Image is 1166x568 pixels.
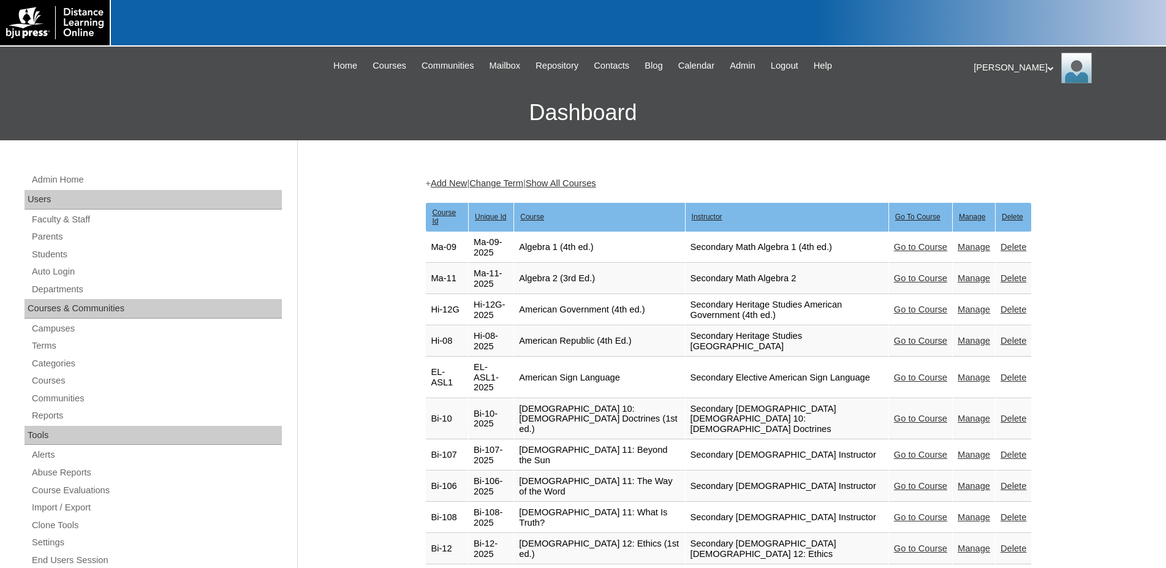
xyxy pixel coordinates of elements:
[894,512,947,522] a: Go to Course
[692,213,722,221] u: Instructor
[25,190,282,210] div: Users
[686,471,888,502] td: Secondary [DEMOGRAPHIC_DATA] Instructor
[514,232,684,263] td: Algebra 1 (4th ed.)
[686,440,888,471] td: Secondary [DEMOGRAPHIC_DATA] Instructor
[415,59,480,73] a: Communities
[475,213,506,221] u: Unique Id
[894,373,947,382] a: Go to Course
[730,59,755,73] span: Admin
[1001,414,1026,423] a: Delete
[469,357,513,398] td: EL-ASL1-2025
[469,295,513,325] td: Hi-12G-2025
[894,450,947,460] a: Go to Course
[366,59,412,73] a: Courses
[1061,53,1092,83] img: Pam Miller / Distance Learning Online Staff
[426,232,468,263] td: Ma-09
[31,229,282,244] a: Parents
[31,338,282,354] a: Terms
[31,172,282,187] a: Admin Home
[686,326,888,357] td: Secondary Heritage Studies [GEOGRAPHIC_DATA]
[31,356,282,371] a: Categories
[1001,273,1026,283] a: Delete
[426,295,468,325] td: Hi-12G
[31,465,282,480] a: Abuse Reports
[514,502,684,533] td: [DEMOGRAPHIC_DATA] 11: What Is Truth?
[588,59,635,73] a: Contacts
[469,232,513,263] td: Ma-09-2025
[327,59,363,73] a: Home
[469,440,513,471] td: Bi-107-2025
[426,326,468,357] td: Hi-08
[958,512,990,522] a: Manage
[31,483,282,498] a: Course Evaluations
[1001,336,1026,346] a: Delete
[6,85,1160,140] h3: Dashboard
[31,500,282,515] a: Import / Export
[31,247,282,262] a: Students
[894,305,947,314] a: Go to Course
[672,59,721,73] a: Calendar
[422,59,474,73] span: Communities
[686,357,888,398] td: Secondary Elective American Sign Language
[958,414,990,423] a: Manage
[31,518,282,533] a: Clone Tools
[426,534,468,564] td: Bi-12
[959,213,985,221] u: Manage
[958,373,990,382] a: Manage
[594,59,629,73] span: Contacts
[958,242,990,252] a: Manage
[686,232,888,263] td: Secondary Math Algebra 1 (4th ed.)
[958,543,990,553] a: Manage
[25,299,282,319] div: Courses & Communities
[520,213,544,221] u: Course
[469,471,513,502] td: Bi-106-2025
[1001,373,1026,382] a: Delete
[1002,213,1023,221] u: Delete
[638,59,668,73] a: Blog
[514,399,684,440] td: [DEMOGRAPHIC_DATA] 10: [DEMOGRAPHIC_DATA] Doctrines (1st ed.)
[31,282,282,297] a: Departments
[469,326,513,357] td: Hi-08-2025
[31,553,282,568] a: End Users Session
[514,326,684,357] td: American Republic (4th Ed.)
[686,502,888,533] td: Secondary [DEMOGRAPHIC_DATA] Instructor
[686,295,888,325] td: Secondary Heritage Studies American Government (4th ed.)
[426,263,468,294] td: Ma-11
[432,208,456,225] u: Course Id
[895,213,941,221] u: Go To Course
[426,502,468,533] td: Bi-108
[771,59,798,73] span: Logout
[31,264,282,279] a: Auto Login
[1001,450,1026,460] a: Delete
[469,178,523,188] a: Change Term
[686,399,888,440] td: Secondary [DEMOGRAPHIC_DATA] [DEMOGRAPHIC_DATA] 10: [DEMOGRAPHIC_DATA] Doctrines
[373,59,406,73] span: Courses
[536,59,578,73] span: Repository
[1001,512,1026,522] a: Delete
[6,6,104,39] img: logo-white.png
[526,178,596,188] a: Show All Courses
[894,273,947,283] a: Go to Course
[958,336,990,346] a: Manage
[894,481,947,491] a: Go to Course
[724,59,762,73] a: Admin
[645,59,662,73] span: Blog
[894,336,947,346] a: Go to Course
[514,263,684,294] td: Algebra 2 (3rd Ed.)
[431,178,467,188] a: Add New
[958,450,990,460] a: Manage
[894,242,947,252] a: Go to Course
[31,373,282,388] a: Courses
[1001,305,1026,314] a: Delete
[514,534,684,564] td: [DEMOGRAPHIC_DATA] 12: Ethics (1st ed.)
[31,535,282,550] a: Settings
[469,534,513,564] td: Bi-12-2025
[814,59,832,73] span: Help
[1001,481,1026,491] a: Delete
[333,59,357,73] span: Home
[469,502,513,533] td: Bi-108-2025
[31,212,282,227] a: Faculty & Staff
[426,357,468,398] td: EL-ASL1
[529,59,585,73] a: Repository
[31,321,282,336] a: Campuses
